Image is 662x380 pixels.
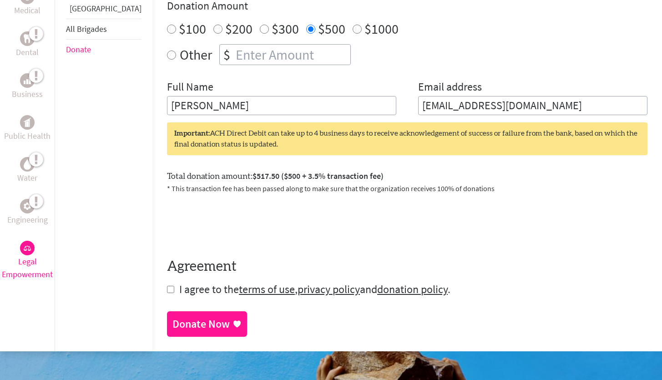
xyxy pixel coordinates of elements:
[4,115,51,142] a: Public HealthPublic Health
[20,73,35,88] div: Business
[2,241,53,281] a: Legal EmpowermentLegal Empowerment
[220,45,234,65] div: $
[24,35,31,43] img: Dental
[167,122,647,155] div: ACH Direct Debit can take up to 4 business days to receive acknowledgement of success or failure ...
[16,46,39,59] p: Dental
[172,317,230,331] div: Donate Now
[66,40,141,60] li: Donate
[418,80,482,96] label: Email address
[12,73,43,101] a: BusinessBusiness
[167,96,396,115] input: Enter Full Name
[16,31,39,59] a: DentalDental
[20,115,35,130] div: Public Health
[17,172,37,184] p: Water
[66,24,107,34] a: All Brigades
[24,159,31,170] img: Water
[239,282,295,296] a: terms of use
[272,20,299,37] label: $300
[377,282,448,296] a: donation policy
[2,255,53,281] p: Legal Empowerment
[318,20,345,37] label: $500
[66,19,141,40] li: All Brigades
[174,130,210,137] strong: Important:
[179,282,450,296] span: I agree to the , and .
[167,183,647,194] p: * This transaction fee has been passed along to make sure that the organization receives 100% of ...
[234,45,350,65] input: Enter Amount
[167,258,647,275] h4: Agreement
[24,118,31,127] img: Public Health
[24,77,31,84] img: Business
[20,241,35,255] div: Legal Empowerment
[24,245,31,251] img: Legal Empowerment
[167,80,213,96] label: Full Name
[4,130,51,142] p: Public Health
[179,20,206,37] label: $100
[70,3,141,14] a: [GEOGRAPHIC_DATA]
[14,4,40,17] p: Medical
[66,44,91,55] a: Donate
[66,2,141,19] li: Greece
[180,44,212,65] label: Other
[7,199,48,226] a: EngineeringEngineering
[12,88,43,101] p: Business
[20,199,35,213] div: Engineering
[7,213,48,226] p: Engineering
[167,311,247,337] a: Donate Now
[253,171,384,181] span: $517.50 ($500 + 3.5% transaction fee)
[24,203,31,210] img: Engineering
[418,96,647,115] input: Your Email
[225,20,253,37] label: $200
[167,170,384,183] label: Total donation amount:
[167,205,305,240] iframe: reCAPTCHA
[17,157,37,184] a: WaterWater
[364,20,399,37] label: $1000
[20,31,35,46] div: Dental
[20,157,35,172] div: Water
[298,282,360,296] a: privacy policy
